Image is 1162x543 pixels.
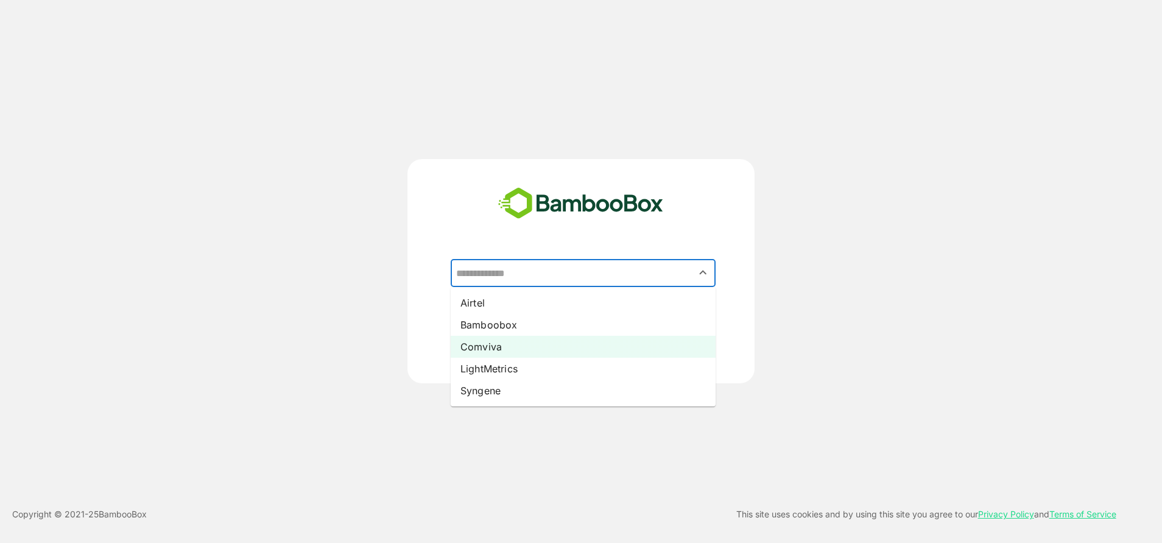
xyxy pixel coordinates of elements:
li: Syngene [451,380,716,402]
p: Copyright © 2021- 25 BambooBox [12,507,147,522]
button: Close [695,264,711,281]
li: Bamboobox [451,314,716,336]
li: LightMetrics [451,358,716,380]
img: bamboobox [491,183,670,224]
a: Terms of Service [1049,509,1116,519]
a: Privacy Policy [978,509,1034,519]
li: Airtel [451,292,716,314]
p: This site uses cookies and by using this site you agree to our and [736,507,1116,522]
li: Comviva [451,336,716,358]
